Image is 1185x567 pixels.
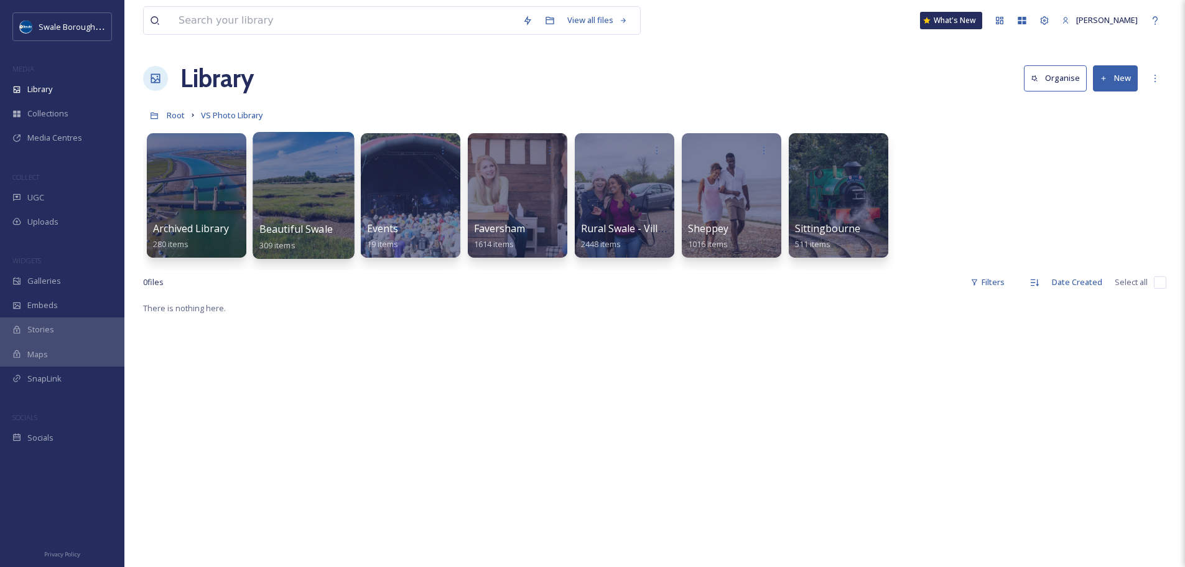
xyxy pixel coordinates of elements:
[474,222,525,235] span: Faversham
[180,60,254,97] a: Library
[1093,65,1138,91] button: New
[367,222,398,235] span: Events
[27,275,61,287] span: Galleries
[920,12,982,29] a: What's New
[153,238,188,250] span: 280 items
[581,222,737,235] span: Rural Swale - Villages & Locations
[172,7,516,34] input: Search your library
[688,222,728,235] span: Sheppey
[167,110,185,121] span: Root
[27,83,52,95] span: Library
[474,223,525,250] a: Faversham1614 items
[153,223,229,250] a: Archived Library280 items
[27,299,58,311] span: Embeds
[12,172,39,182] span: COLLECT
[259,222,333,236] span: Beautiful Swale
[1046,270,1108,294] div: Date Created
[44,550,80,558] span: Privacy Policy
[12,64,34,73] span: MEDIA
[581,223,737,250] a: Rural Swale - Villages & Locations2448 items
[27,324,54,335] span: Stories
[143,276,164,288] span: 0 file s
[1056,8,1144,32] a: [PERSON_NAME]
[143,302,226,314] span: There is nothing here.
[27,108,68,119] span: Collections
[39,21,124,32] span: Swale Borough Council
[44,546,80,561] a: Privacy Policy
[20,21,32,33] img: Swale-Borough-Council-default-social-image.png
[1076,14,1138,26] span: [PERSON_NAME]
[12,256,41,265] span: WIDGETS
[27,373,62,385] span: SnapLink
[474,238,514,250] span: 1614 items
[1115,276,1148,288] span: Select all
[27,432,53,444] span: Socials
[167,108,185,123] a: Root
[561,8,634,32] a: View all files
[12,413,37,422] span: SOCIALS
[1024,65,1093,91] a: Organise
[688,223,728,250] a: Sheppey1016 items
[367,223,398,250] a: Events19 items
[964,270,1011,294] div: Filters
[688,238,728,250] span: 1016 items
[27,192,44,204] span: UGC
[27,216,58,228] span: Uploads
[153,222,229,235] span: Archived Library
[795,222,860,235] span: Sittingbourne
[259,223,333,251] a: Beautiful Swale309 items
[795,238,830,250] span: 511 items
[367,238,398,250] span: 19 items
[201,110,263,121] span: VS Photo Library
[259,239,295,250] span: 309 items
[27,349,48,360] span: Maps
[201,108,263,123] a: VS Photo Library
[581,238,621,250] span: 2448 items
[27,132,82,144] span: Media Centres
[795,223,860,250] a: Sittingbourne511 items
[1024,65,1087,91] button: Organise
